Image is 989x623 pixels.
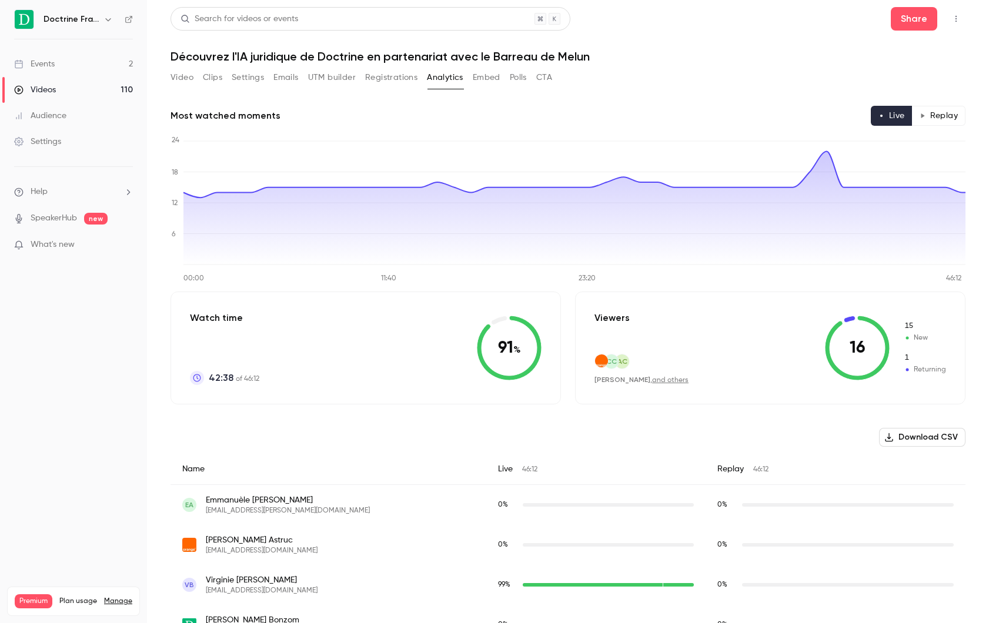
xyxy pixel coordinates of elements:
button: Replay [912,106,965,126]
span: ac [617,356,627,367]
span: 0 % [717,541,727,548]
span: Live watch time [498,580,517,590]
span: Virginie [PERSON_NAME] [206,574,318,586]
p: of 46:12 [209,371,259,385]
span: New [904,333,946,343]
span: 0 % [717,581,727,588]
div: Live [486,454,706,485]
tspan: 00:00 [183,275,204,282]
span: [EMAIL_ADDRESS][DOMAIN_NAME] [206,586,318,595]
span: CC [606,356,617,367]
img: orange.fr [595,354,608,367]
tspan: 18 [172,169,178,176]
span: Premium [15,594,52,608]
span: What's new [31,239,75,251]
button: Top Bar Actions [947,9,965,28]
a: Manage [104,597,132,606]
p: Viewers [594,311,630,325]
button: Download CSV [879,428,965,447]
tspan: 6 [172,231,176,238]
button: Analytics [427,68,463,87]
div: , [594,375,689,385]
button: CTA [536,68,552,87]
button: UTM builder [308,68,356,87]
div: Videos [14,84,56,96]
div: Settings [14,136,61,148]
button: Polls [510,68,527,87]
span: New [904,321,946,331]
span: [PERSON_NAME] [594,376,650,384]
img: Doctrine France [15,10,34,29]
span: Plan usage [59,597,97,606]
span: Replay watch time [717,580,736,590]
iframe: Noticeable Trigger [119,240,133,250]
h1: Découvrez l'IA juridique de Doctrine en partenariat avec le Barreau de Melun [171,49,965,63]
span: 0 % [498,501,508,508]
img: wanadoo.fr [182,538,196,552]
tspan: 24 [172,137,179,144]
tspan: 23:20 [579,275,596,282]
span: EA [185,500,193,510]
button: Settings [232,68,264,87]
button: Share [891,7,937,31]
button: Video [171,68,193,87]
span: VB [185,580,194,590]
span: 46:12 [522,466,537,473]
div: Audience [14,110,66,122]
tspan: 11:40 [381,275,396,282]
button: Live [871,106,913,126]
span: Live watch time [498,500,517,510]
span: [EMAIL_ADDRESS][DOMAIN_NAME] [206,546,318,555]
span: [PERSON_NAME] Astruc [206,534,318,546]
a: and others [652,377,689,384]
button: Embed [473,68,500,87]
div: Replay [706,454,965,485]
div: Events [14,58,55,70]
div: astruc_patricia@wanadoo.fr [171,525,965,565]
button: Emails [273,68,298,87]
span: [EMAIL_ADDRESS][PERSON_NAME][DOMAIN_NAME] [206,506,370,515]
p: Watch time [190,311,259,325]
h2: Most watched moments [171,109,280,123]
tspan: 12 [172,200,178,207]
span: Help [31,186,48,198]
span: 99 % [498,581,510,588]
span: 42:38 [209,371,233,385]
span: Emmanuèle [PERSON_NAME] [206,494,370,506]
h6: Doctrine France [44,14,99,25]
div: emmanuele.lucas@gmail.com [171,485,965,525]
div: vbernardi.avocat@gmail.com [171,565,965,605]
span: Live watch time [498,540,517,550]
span: Replay watch time [717,500,736,510]
span: 0 % [717,501,727,508]
div: Search for videos or events [181,13,298,25]
span: Returning [904,364,946,375]
div: Name [171,454,486,485]
span: Returning [904,353,946,363]
span: Replay watch time [717,540,736,550]
tspan: 46:12 [946,275,961,282]
span: new [84,213,108,225]
span: 0 % [498,541,508,548]
a: SpeakerHub [31,212,77,225]
button: Registrations [365,68,417,87]
span: 46:12 [753,466,769,473]
li: help-dropdown-opener [14,186,133,198]
button: Clips [203,68,222,87]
